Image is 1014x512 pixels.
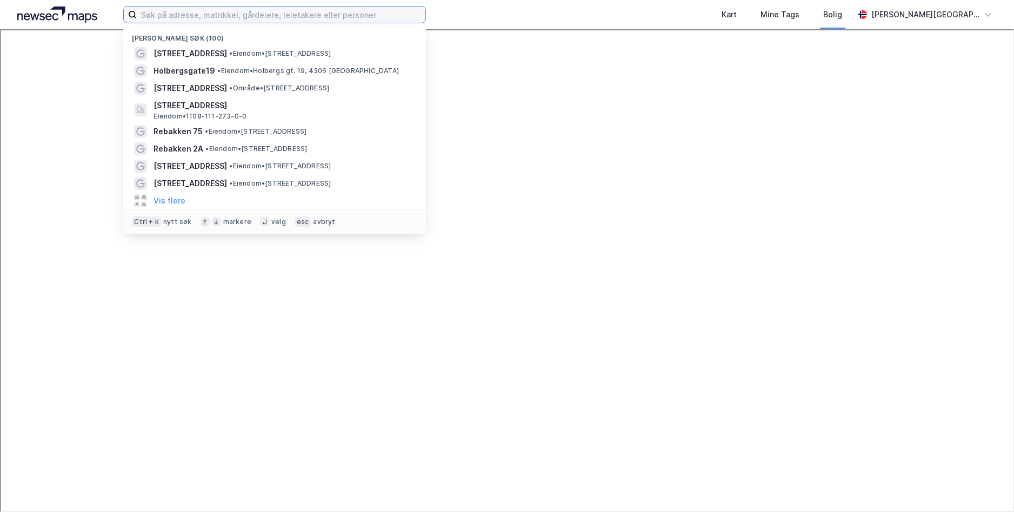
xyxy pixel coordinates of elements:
span: Eiendom • 1108-111-273-0-0 [154,112,246,121]
div: Kart [722,8,737,21]
span: Eiendom • [STREET_ADDRESS] [205,145,307,153]
div: esc [295,216,311,227]
span: [STREET_ADDRESS] [154,160,227,173]
span: Eiendom • [STREET_ADDRESS] [229,49,331,58]
span: Eiendom • [STREET_ADDRESS] [229,162,331,170]
div: avbryt [313,218,335,226]
span: [STREET_ADDRESS] [154,177,227,190]
span: • [229,179,232,187]
span: Eiendom • [STREET_ADDRESS] [205,127,306,136]
span: Rebakken 75 [154,125,203,138]
input: Søk på adresse, matrikkel, gårdeiere, leietakere eller personer [137,6,425,23]
div: Ctrl + k [132,216,161,227]
span: • [205,145,209,153]
div: nytt søk [163,218,192,226]
span: • [205,127,208,135]
iframe: Chat Widget [960,460,1014,512]
div: velg [271,218,286,226]
span: • [229,162,232,170]
div: markere [223,218,251,226]
span: [STREET_ADDRESS] [154,47,227,60]
span: [STREET_ADDRESS] [154,99,413,112]
span: Eiendom • Holbergs gt. 19, 4306 [GEOGRAPHIC_DATA] [217,67,399,75]
img: logo.a4113a55bc3d86da70a041830d287a7e.svg [17,6,97,23]
div: [PERSON_NAME] søk (100) [123,25,426,45]
span: Rebakken 2A [154,142,203,155]
span: • [229,84,232,92]
div: Mine Tags [760,8,799,21]
span: Holbergsgate19 [154,64,215,77]
span: Eiendom • [STREET_ADDRESS] [229,179,331,188]
span: • [217,67,221,75]
div: Bolig [823,8,842,21]
button: Vis flere [154,194,185,207]
span: Område • [STREET_ADDRESS] [229,84,329,93]
span: • [229,49,232,57]
span: [STREET_ADDRESS] [154,82,227,95]
div: Kontrollprogram for chat [960,460,1014,512]
div: [PERSON_NAME][GEOGRAPHIC_DATA] [871,8,979,21]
